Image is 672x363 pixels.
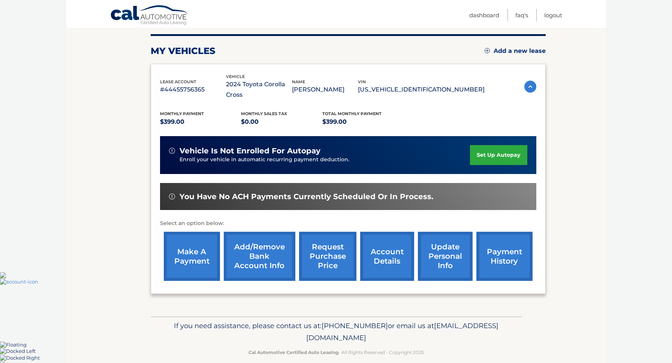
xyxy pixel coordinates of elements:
span: name [292,79,305,84]
p: $399.00 [322,117,404,127]
strong: Cal Automotive Certified Auto Leasing [248,349,338,355]
a: make a payment [164,232,220,281]
span: lease account [160,79,196,84]
a: set up autopay [470,145,527,165]
a: Cal Automotive [110,5,189,27]
p: Enroll your vehicle in automatic recurring payment deduction. [180,156,470,164]
a: Add/Remove bank account info [224,232,295,281]
img: alert-white.svg [169,148,175,154]
span: You have no ACH payments currently scheduled or in process. [180,192,433,201]
a: Dashboard [469,9,499,21]
span: vehicle [226,74,245,79]
a: account details [360,232,414,281]
p: - All Rights Reserved - Copyright 2025 [156,348,517,356]
p: $0.00 [241,117,322,127]
img: alert-white.svg [169,193,175,199]
a: FAQ's [515,9,528,21]
p: [PERSON_NAME] [292,84,358,95]
p: Select an option below: [160,219,536,228]
a: request purchase price [299,232,356,281]
a: Add a new lease [485,47,546,55]
a: Logout [544,9,562,21]
a: update personal info [418,232,473,281]
a: payment history [476,232,533,281]
img: accordion-active.svg [524,81,536,93]
p: [US_VEHICLE_IDENTIFICATION_NUMBER] [358,84,485,95]
p: If you need assistance, please contact us at: or email us at [156,320,517,344]
span: Monthly sales Tax [241,111,287,116]
p: $399.00 [160,117,241,127]
span: [EMAIL_ADDRESS][DOMAIN_NAME] [306,321,498,342]
span: vehicle is not enrolled for autopay [180,146,320,156]
h2: my vehicles [151,45,216,57]
span: Monthly Payment [160,111,204,116]
p: 2024 Toyota Corolla Cross [226,79,292,100]
span: [PHONE_NUMBER] [322,321,388,330]
span: Total Monthly Payment [322,111,382,116]
span: vin [358,79,366,84]
p: #44455756365 [160,84,226,95]
img: add.svg [485,48,490,53]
